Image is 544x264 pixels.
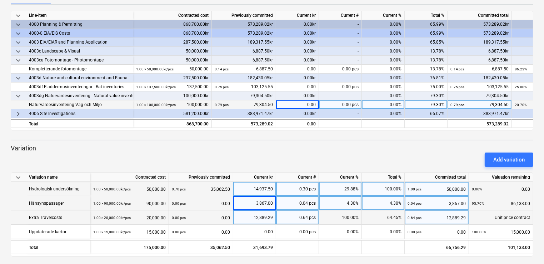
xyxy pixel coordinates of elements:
[276,11,319,20] div: Current kr
[448,74,512,83] div: 182,430.05kr
[212,47,276,56] div: 6,887.50kr
[448,20,512,29] div: 573,289.02kr
[233,240,276,254] div: 31,693.79
[276,65,319,74] div: 0.00
[319,196,362,210] div: 4.30%
[276,196,319,210] div: 0.04 pcs
[236,182,273,196] div: 14,937.50
[29,56,130,65] div: 4003ca Fotomontage - Photomontage
[319,109,362,118] div: -
[133,11,212,20] div: Contracted cost
[212,11,276,20] div: Previously committed
[14,38,23,47] span: keyboard_arrow_down
[319,65,362,74] div: 0.00 pcs
[133,47,212,56] div: 50,000.00kr
[93,230,131,234] small: 1.00 × 15,000.00kr / pcs
[319,29,362,38] div: -
[172,225,230,239] div: 0.00
[93,216,131,220] small: 1.00 × 20,000.00kr / pcs
[450,83,509,91] div: 103,125.55
[493,155,525,164] div: Add variation
[29,182,80,196] div: Hydrologisk undersökning
[319,20,362,29] div: -
[362,91,405,100] div: 0.00%
[405,91,448,100] div: 79.30%
[29,65,130,74] div: Kompletterande fotomontage
[319,74,362,83] div: -
[14,173,23,182] span: keyboard_arrow_down
[469,173,533,182] div: Valuation remaining
[362,225,405,239] div: 0.00%
[362,11,405,20] div: Current %
[26,240,90,254] div: Total
[276,210,319,225] div: 0.64 pcs
[93,187,131,191] small: 1.00 × 50,000.00kr / pcs
[133,91,212,100] div: 100,000.00kr
[472,196,530,211] div: 86,133.00
[133,109,212,118] div: 581,200.00kr
[136,103,176,107] small: 1.00 × 100,000.00kr / pcs
[172,201,186,205] small: 0.00 pcs
[212,109,276,118] div: 383,971.47kr
[405,65,448,74] div: 13.78%
[448,109,512,118] div: 383,971.47kr
[136,83,209,91] div: 137,500.00
[448,91,512,100] div: 79,304.50kr
[212,20,276,29] div: 573,289.02kr
[472,187,482,191] small: 0.00%
[362,182,405,196] div: 100.00%
[362,83,405,91] div: 0.00%
[215,100,273,109] div: 79,304.50
[362,210,405,225] div: 64.45%
[405,100,448,109] div: 79.30%
[276,225,319,239] div: 0.00 pcs
[319,182,362,196] div: 29.88%
[405,29,448,38] div: 65.99%
[362,196,405,210] div: 4.30%
[362,65,405,74] div: 0.00%
[362,56,405,65] div: 0.00%
[90,240,169,254] div: 175,000.00
[319,11,362,20] div: Current #
[133,20,212,29] div: 868,700.00kr
[136,65,209,74] div: 50,000.00
[448,11,512,20] div: Committed total
[29,91,130,100] div: 4003dg Naturvärdesinventering - Natural value inventory
[362,20,405,29] div: 0.00%
[14,29,23,38] span: keyboard_arrow_down
[405,47,448,56] div: 13.78%
[215,85,229,89] small: 0.75 pcs
[276,20,319,29] div: 0.00kr
[448,38,512,47] div: 189,317.55kr
[319,100,362,109] div: 0.00 pcs
[405,11,448,20] div: Total %
[172,210,230,225] div: 0.00
[172,187,186,191] small: 0.70 pcs
[472,201,484,205] small: 95.70%
[319,38,362,47] div: -
[14,74,23,83] span: keyboard_arrow_down
[405,38,448,47] div: 65.85%
[215,120,273,129] div: 573,289.02
[215,103,229,107] small: 0.79 pcs
[362,100,405,109] div: 0.00%
[14,11,23,20] span: keyboard_arrow_down
[448,47,512,56] div: 6,887.50kr
[29,38,130,47] div: 4003 EIA/EIAR and Planning Application
[29,210,62,224] div: Extra Travelcosts
[405,173,469,182] div: Committed total
[408,187,421,191] small: 1.00 pcs
[133,74,212,83] div: 237,500.00kr
[450,67,464,71] small: 0.14 pcs
[319,83,362,91] div: 0.00 pcs
[93,201,131,205] small: 1.00 × 90,000.00kr / pcs
[276,38,319,47] div: 0.00kr
[29,74,130,83] div: 4003d Nature and cultural environment and Fauna
[172,196,230,211] div: 0.00
[14,92,23,100] span: keyboard_arrow_down
[448,29,512,38] div: 573,289.02kr
[405,20,448,29] div: 65.99%
[29,196,64,210] div: Hänsynspassager
[136,100,209,109] div: 100,000.00
[212,74,276,83] div: 182,430.05kr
